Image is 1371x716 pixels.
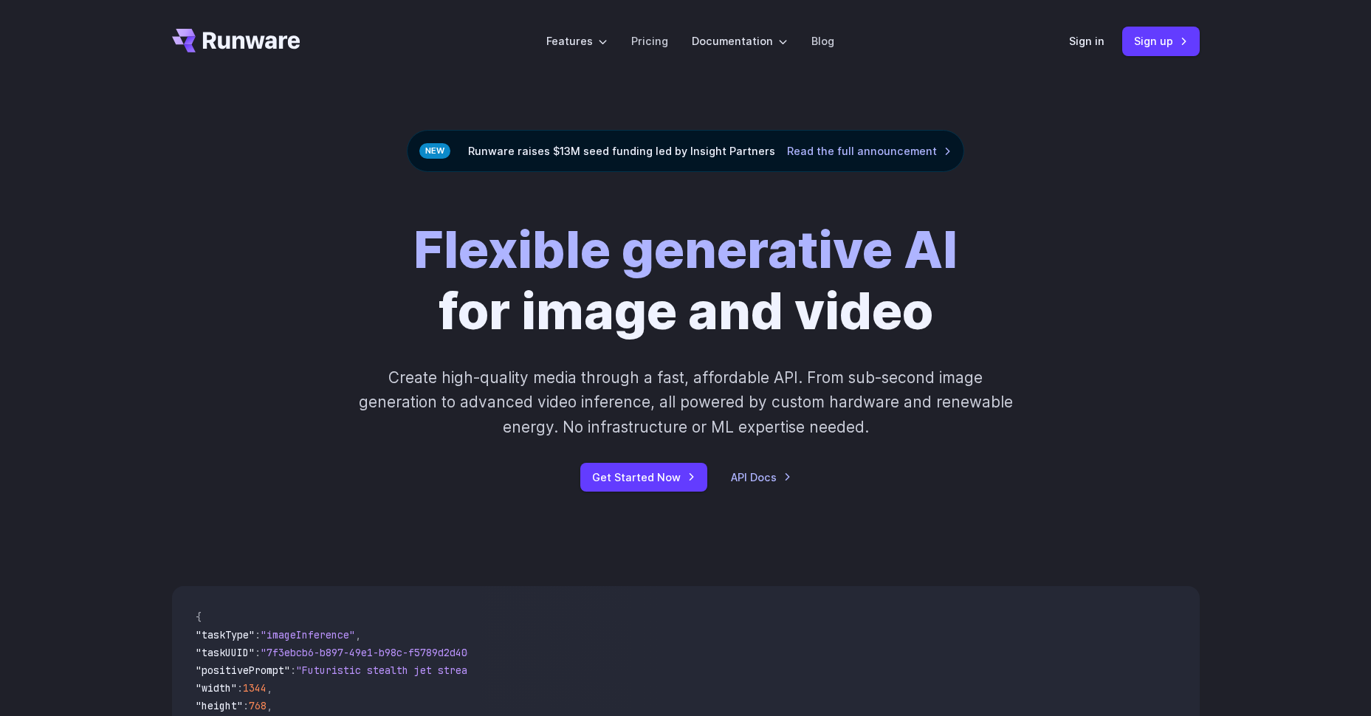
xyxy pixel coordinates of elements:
[290,664,296,677] span: :
[243,681,267,695] span: 1344
[811,32,834,49] a: Blog
[407,130,964,172] div: Runware raises $13M seed funding led by Insight Partners
[196,610,202,624] span: {
[196,628,255,641] span: "taskType"
[357,365,1014,439] p: Create high-quality media through a fast, affordable API. From sub-second image generation to adv...
[413,218,958,280] strong: Flexible generative AI
[237,681,243,695] span: :
[355,628,361,641] span: ,
[255,646,261,659] span: :
[1069,32,1104,49] a: Sign in
[1122,27,1200,55] a: Sign up
[267,699,272,712] span: ,
[413,219,958,342] h1: for image and video
[267,681,272,695] span: ,
[196,681,237,695] span: "width"
[631,32,668,49] a: Pricing
[243,699,249,712] span: :
[196,664,290,677] span: "positivePrompt"
[787,142,952,159] a: Read the full announcement
[546,32,608,49] label: Features
[249,699,267,712] span: 768
[172,29,300,52] a: Go to /
[261,646,485,659] span: "7f3ebcb6-b897-49e1-b98c-f5789d2d40d7"
[196,699,243,712] span: "height"
[580,463,707,492] a: Get Started Now
[196,646,255,659] span: "taskUUID"
[261,628,355,641] span: "imageInference"
[255,628,261,641] span: :
[692,32,788,49] label: Documentation
[296,664,834,677] span: "Futuristic stealth jet streaking through a neon-lit cityscape with glowing purple exhaust"
[731,469,791,486] a: API Docs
